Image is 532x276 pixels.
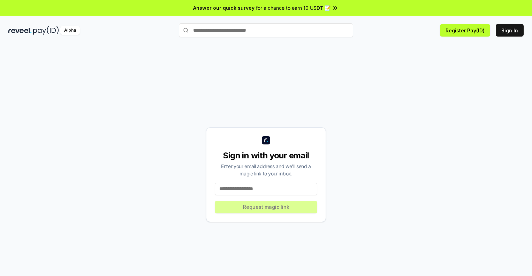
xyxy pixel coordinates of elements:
div: Sign in with your email [215,150,317,161]
img: pay_id [33,26,59,35]
span: Answer our quick survey [193,4,254,11]
div: Enter your email address and we’ll send a magic link to your inbox. [215,163,317,177]
img: logo_small [262,136,270,144]
span: for a chance to earn 10 USDT 📝 [256,4,330,11]
img: reveel_dark [8,26,32,35]
div: Alpha [60,26,80,35]
button: Sign In [496,24,524,37]
button: Register Pay(ID) [440,24,490,37]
